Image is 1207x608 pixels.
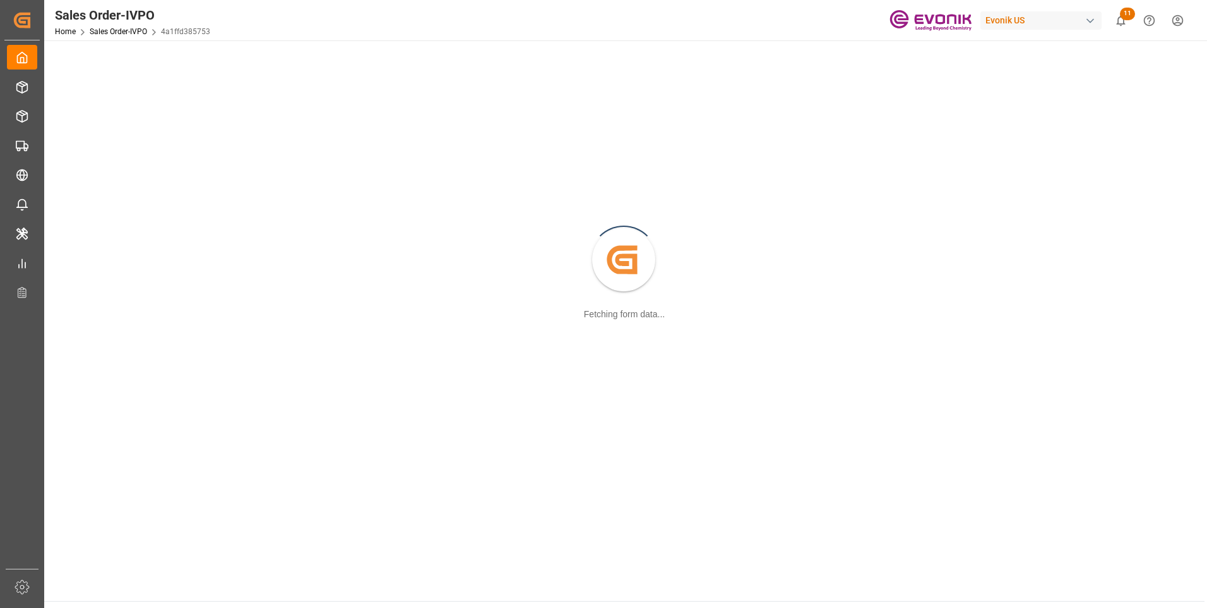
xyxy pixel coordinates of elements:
[55,6,210,25] div: Sales Order-IVPO
[55,27,76,36] a: Home
[980,8,1107,32] button: Evonik US
[1135,6,1163,35] button: Help Center
[889,9,972,32] img: Evonik-brand-mark-Deep-Purple-RGB.jpeg_1700498283.jpeg
[584,308,665,321] div: Fetching form data...
[1107,6,1135,35] button: show 11 new notifications
[90,27,147,36] a: Sales Order-IVPO
[1120,8,1135,20] span: 11
[980,11,1102,30] div: Evonik US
